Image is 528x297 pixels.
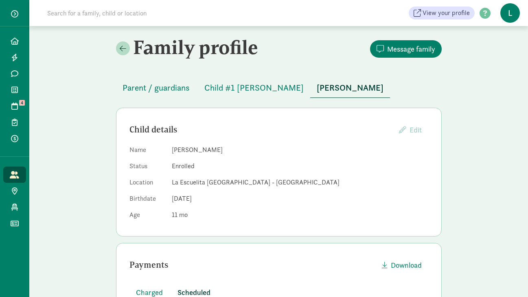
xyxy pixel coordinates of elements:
a: [PERSON_NAME] [310,83,390,93]
a: 4 [3,98,26,114]
a: Parent / guardians [116,83,196,93]
button: [PERSON_NAME] [310,78,390,98]
div: Payments [129,258,375,271]
dt: Location [129,178,165,191]
dt: Birthdate [129,194,165,207]
input: Search for a family, child or location [42,5,271,21]
dt: Name [129,145,165,158]
span: 11 [172,210,188,219]
span: L [500,3,520,23]
span: Child #1 [PERSON_NAME] [204,81,304,94]
dt: Status [129,161,165,174]
button: Edit [392,121,428,139]
dd: [PERSON_NAME] [172,145,428,155]
button: Child #1 [PERSON_NAME] [198,78,310,98]
span: [DATE] [172,194,192,203]
span: Message family [387,43,435,54]
button: Message family [370,40,442,58]
span: [PERSON_NAME] [317,81,383,94]
a: Child #1 [PERSON_NAME] [198,83,310,93]
dt: Age [129,210,165,223]
div: Child details [129,123,392,136]
span: Edit [410,125,422,134]
span: Parent / guardians [123,81,190,94]
dd: Enrolled [172,161,428,171]
h2: Family profile [116,36,277,59]
span: 4 [19,100,25,106]
iframe: Chat Widget [487,258,528,297]
button: Parent / guardians [116,78,196,98]
a: View your profile [409,7,475,20]
dd: La Escuelita [GEOGRAPHIC_DATA] - [GEOGRAPHIC_DATA] [172,178,428,187]
span: View your profile [423,8,470,18]
span: Download [391,260,422,271]
button: Download [375,256,428,274]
